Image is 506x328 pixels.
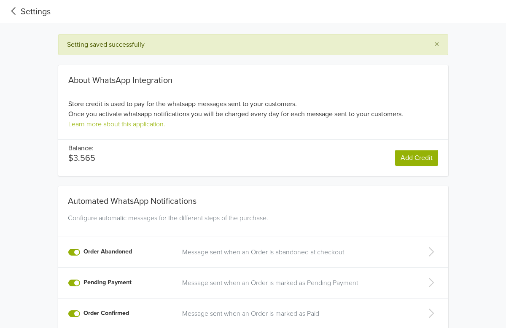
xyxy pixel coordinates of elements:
span: × [434,38,439,51]
div: Automated WhatsApp Notifications [65,186,442,210]
div: About WhatsApp Integration [68,75,438,85]
div: Configure automatic messages for the different steps of the purchase. [65,213,442,233]
div: Store credit is used to pay for the whatsapp messages sent to your customers. Once you activate w... [58,75,448,129]
a: Message sent when an Order is abandoned at checkout [182,247,409,257]
p: $3.565 [68,153,95,163]
a: Message sent when an Order is marked as Paid [182,309,409,319]
a: Settings [7,5,51,18]
label: Order Abandoned [83,247,132,256]
a: Learn more about this application. [68,120,165,128]
a: Add Credit [395,150,438,166]
label: Pending Payment [83,278,132,287]
a: Message sent when an Order is marked as Pending Payment [182,278,409,288]
p: Balance: [68,143,95,153]
label: Order Confirmed [83,309,129,318]
div: Setting saved successfully [67,40,421,50]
